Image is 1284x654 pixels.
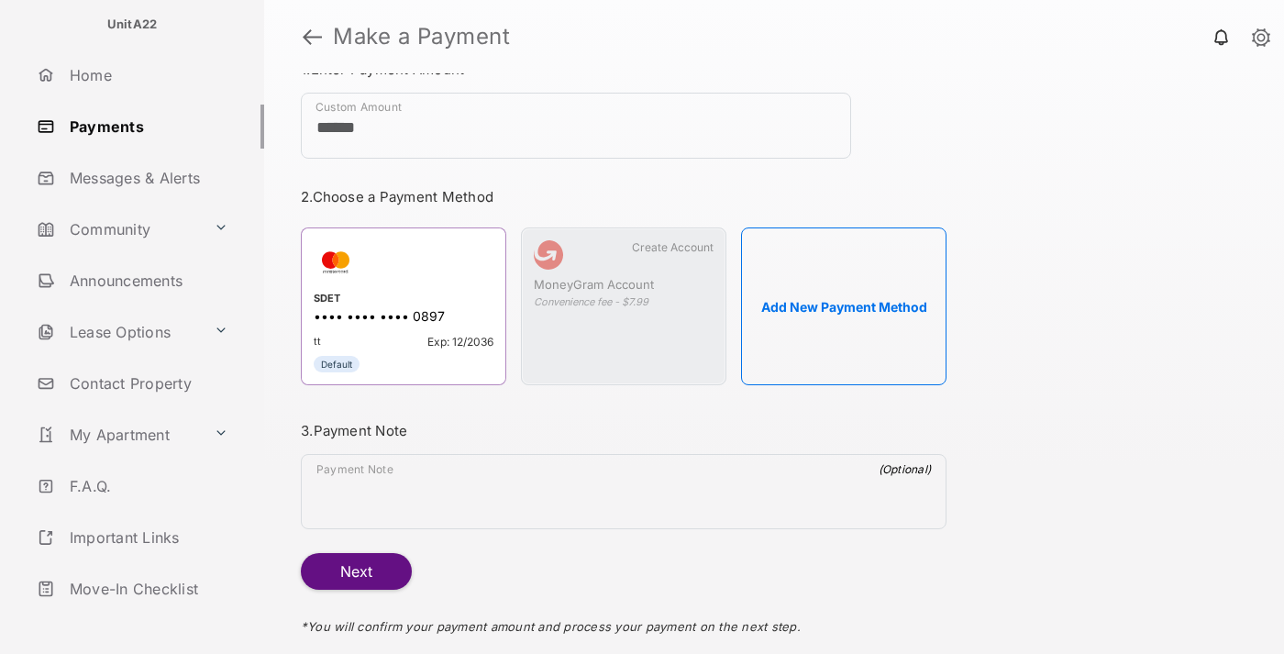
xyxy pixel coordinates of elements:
[29,53,264,97] a: Home
[301,553,412,590] button: Next
[301,590,946,652] div: * You will confirm your payment amount and process your payment on the next step.
[427,335,493,349] span: Exp: 12/2036
[534,295,714,308] div: Convenience fee - $7.99
[29,259,264,303] a: Announcements
[107,16,158,34] p: UnitA22
[632,240,714,254] span: Create Account
[333,26,510,48] strong: Make a Payment
[741,227,946,385] button: Add New Payment Method
[314,335,321,349] span: tt
[29,310,206,354] a: Lease Options
[29,464,264,508] a: F.A.Q.
[29,567,264,611] a: Move-In Checklist
[301,227,506,385] div: SDET•••• •••• •••• 0897ttExp: 12/2036Default
[29,156,264,200] a: Messages & Alerts
[29,207,206,251] a: Community
[29,413,206,457] a: My Apartment
[301,422,946,439] h3: 3. Payment Note
[29,361,264,405] a: Contact Property
[534,277,714,295] div: MoneyGram Account
[314,292,493,308] div: SDET
[29,515,236,560] a: Important Links
[301,188,946,205] h3: 2. Choose a Payment Method
[29,105,264,149] a: Payments
[314,308,493,327] div: •••• •••• •••• 0897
